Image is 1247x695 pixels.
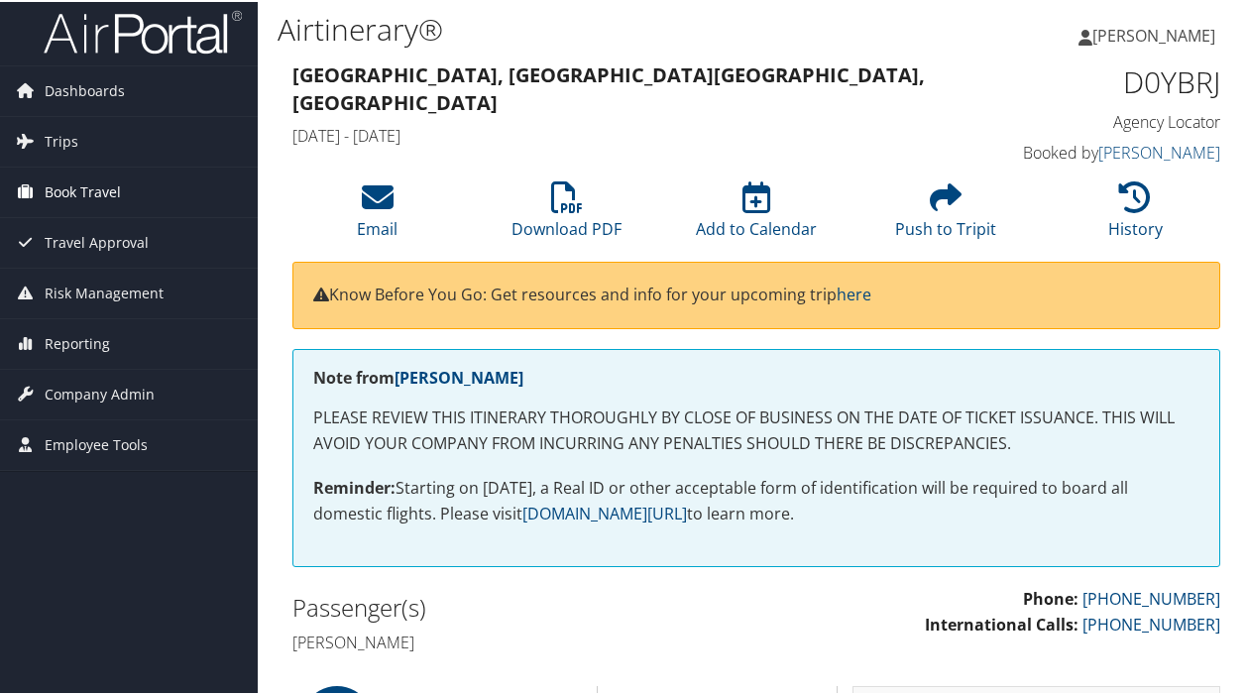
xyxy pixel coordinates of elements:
[696,190,817,238] a: Add to Calendar
[45,166,121,215] span: Book Travel
[45,418,148,468] span: Employee Tools
[45,267,164,316] span: Risk Management
[45,216,149,266] span: Travel Approval
[292,59,925,114] strong: [GEOGRAPHIC_DATA], [GEOGRAPHIC_DATA] [GEOGRAPHIC_DATA], [GEOGRAPHIC_DATA]
[1098,140,1220,162] a: [PERSON_NAME]
[44,7,242,54] img: airportal-logo.png
[292,589,741,623] h2: Passenger(s)
[1011,59,1221,101] h1: D0YBRJ
[313,365,523,387] strong: Note from
[1078,4,1235,63] a: [PERSON_NAME]
[313,281,1199,306] p: Know Before You Go: Get resources and info for your upcoming trip
[278,7,916,49] h1: Airtinerary®
[522,501,687,522] a: [DOMAIN_NAME][URL]
[1023,586,1078,608] strong: Phone:
[925,612,1078,634] strong: International Calls:
[511,190,622,238] a: Download PDF
[292,630,741,651] h4: [PERSON_NAME]
[313,474,1199,524] p: Starting on [DATE], a Real ID or other acceptable form of identification will be required to boar...
[313,404,1199,454] p: PLEASE REVIEW THIS ITINERARY THOROUGHLY BY CLOSE OF BUSINESS ON THE DATE OF TICKET ISSUANCE. THIS...
[357,190,397,238] a: Email
[45,317,110,367] span: Reporting
[1108,190,1163,238] a: History
[837,282,871,303] a: here
[45,368,155,417] span: Company Admin
[1011,140,1221,162] h4: Booked by
[1082,612,1220,634] a: [PHONE_NUMBER]
[313,475,396,497] strong: Reminder:
[1092,23,1215,45] span: [PERSON_NAME]
[292,123,981,145] h4: [DATE] - [DATE]
[45,115,78,165] span: Trips
[1011,109,1221,131] h4: Agency Locator
[1082,586,1220,608] a: [PHONE_NUMBER]
[895,190,996,238] a: Push to Tripit
[395,365,523,387] a: [PERSON_NAME]
[45,64,125,114] span: Dashboards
